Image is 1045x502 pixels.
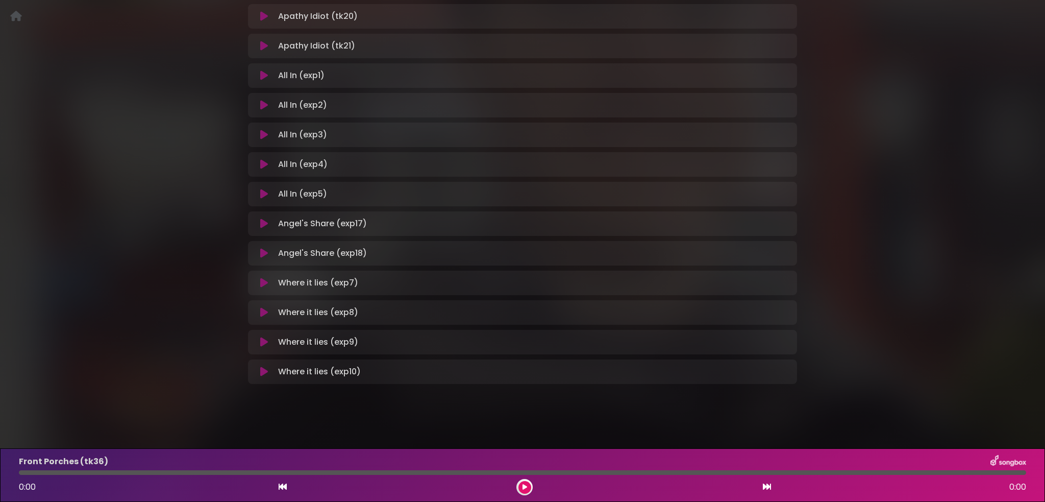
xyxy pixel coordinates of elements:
[278,306,358,319] p: Where it lies (exp8)
[278,129,327,141] p: All In (exp3)
[278,40,355,52] p: Apathy Idiot (tk21)
[278,336,358,348] p: Where it lies (exp9)
[278,277,358,289] p: Where it lies (exp7)
[278,247,367,259] p: Angel's Share (exp18)
[278,10,358,22] p: Apathy Idiot (tk20)
[278,69,325,82] p: All In (exp1)
[278,366,361,378] p: Where it lies (exp10)
[278,158,328,171] p: All In (exp4)
[278,99,327,111] p: All In (exp2)
[278,218,367,230] p: Angel's Share (exp17)
[278,188,327,200] p: All In (exp5)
